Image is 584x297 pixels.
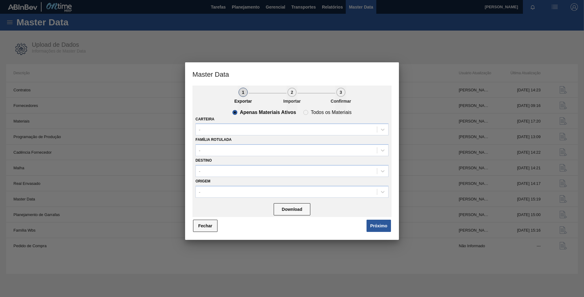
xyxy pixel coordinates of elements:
div: 2 [287,88,297,97]
p: Confirmar [326,99,356,104]
button: 1Exportar [238,86,249,110]
div: - [199,148,200,153]
label: Destino [195,158,212,163]
label: Família Rotulada [195,137,232,142]
button: Fechar [193,220,217,232]
label: Origem [195,179,210,183]
clb-radio-button: Todos os Materiais [303,110,351,115]
p: Exportar [228,99,258,104]
div: - [199,189,200,194]
h3: Master Data [185,62,399,86]
div: - [199,168,200,174]
div: 1 [239,88,248,97]
p: Importar [277,99,307,104]
div: - [199,127,200,132]
button: Próximo [367,220,391,232]
div: 3 [336,88,345,97]
clb-radio-button: Apenas Materiais Ativos [232,110,296,115]
label: Carteira [195,117,214,121]
button: 2Importar [287,86,297,110]
button: 3Confirmar [335,86,346,110]
button: Download [274,203,310,215]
